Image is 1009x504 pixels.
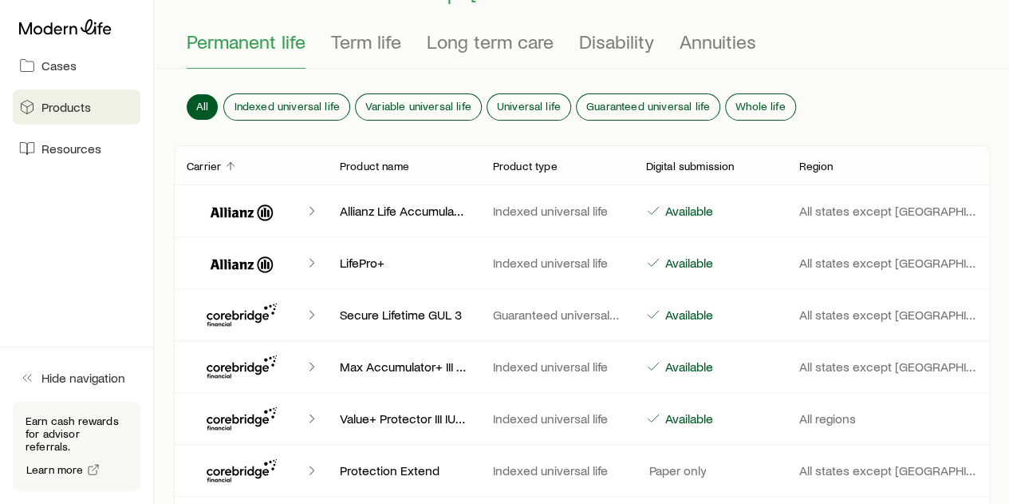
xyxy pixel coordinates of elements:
[577,94,719,120] button: Guaranteed universal life
[187,94,218,120] button: All
[187,160,221,173] p: Carrier
[798,160,833,173] p: Region
[356,94,481,120] button: Variable universal life
[493,203,621,219] p: Indexed universal life
[726,94,795,120] button: Whole life
[661,411,712,427] p: Available
[340,255,467,271] p: LifePro+
[493,307,621,323] p: Guaranteed universal life
[661,255,712,271] p: Available
[798,307,977,323] p: All states except [GEOGRAPHIC_DATA]
[26,415,128,453] p: Earn cash rewards for advisor referrals.
[340,462,467,478] p: Protection Extend
[661,203,712,219] p: Available
[340,203,467,219] p: Allianz Life Accumulator
[365,100,471,113] span: Variable universal life
[798,203,977,219] p: All states except [GEOGRAPHIC_DATA]
[661,307,712,323] p: Available
[187,30,305,53] span: Permanent life
[493,255,621,271] p: Indexed universal life
[13,89,140,125] a: Products
[579,30,654,53] span: Disability
[26,464,84,475] span: Learn more
[680,30,756,53] span: Annuities
[340,359,467,375] p: Max Accumulator+ III ([DATE])
[798,462,977,478] p: All states except [GEOGRAPHIC_DATA]
[41,141,101,157] span: Resources
[13,131,140,166] a: Resources
[234,100,340,113] span: Indexed universal life
[661,359,712,375] p: Available
[798,411,977,427] p: All regions
[427,30,554,53] span: Long term care
[196,100,208,113] span: All
[493,160,558,173] p: Product type
[331,30,401,53] span: Term life
[493,411,621,427] p: Indexed universal life
[340,160,409,173] p: Product name
[41,99,91,115] span: Products
[798,359,977,375] p: All states except [GEOGRAPHIC_DATA]
[493,359,621,375] p: Indexed universal life
[493,462,621,478] p: Indexed universal life
[187,30,977,69] div: Product types
[586,100,710,113] span: Guaranteed universal life
[13,360,140,395] button: Hide navigation
[735,100,786,113] span: Whole life
[41,58,77,73] span: Cases
[340,307,467,323] p: Secure Lifetime GUL 3
[13,48,140,83] a: Cases
[41,370,125,386] span: Hide navigation
[13,402,140,491] div: Earn cash rewards for advisor referrals.Learn more
[645,160,734,173] p: Digital submission
[645,462,706,478] p: Paper only
[487,94,570,120] button: Universal life
[798,255,977,271] p: All states except [GEOGRAPHIC_DATA]
[340,411,467,427] p: Value+ Protector III IUL ([DATE])
[497,100,561,113] span: Universal life
[224,94,349,120] button: Indexed universal life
